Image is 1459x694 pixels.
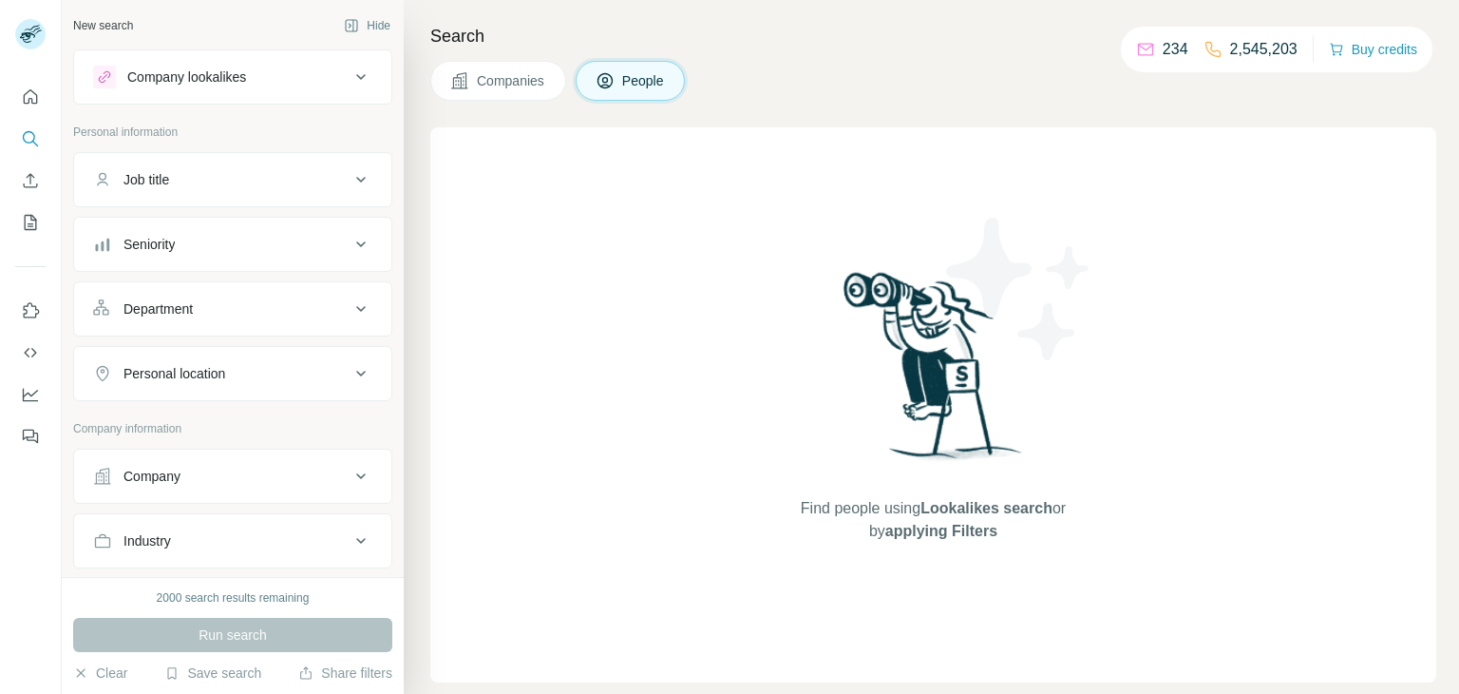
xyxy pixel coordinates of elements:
[1329,36,1417,63] button: Buy credits
[15,336,46,370] button: Use Surfe API
[298,664,392,683] button: Share filters
[73,420,392,437] p: Company information
[15,205,46,240] button: My lists
[123,235,175,254] div: Seniority
[74,54,391,100] button: Company lookalikes
[73,664,127,683] button: Clear
[74,453,391,499] button: Company
[74,157,391,202] button: Job title
[123,364,225,383] div: Personal location
[835,267,1033,479] img: Surfe Illustration - Woman searching with binoculars
[1230,38,1298,61] p: 2,545,203
[123,531,171,550] div: Industry
[885,523,997,539] span: applying Filters
[15,122,46,156] button: Search
[123,299,193,318] div: Department
[622,71,666,90] span: People
[73,124,392,141] p: Personal information
[74,351,391,396] button: Personal location
[15,419,46,453] button: Feedback
[157,589,310,607] div: 2000 search results remaining
[15,377,46,412] button: Dashboard
[127,67,246,87] div: Company lookalikes
[1163,38,1188,61] p: 234
[123,170,169,189] div: Job title
[74,286,391,332] button: Department
[74,518,391,564] button: Industry
[74,222,391,267] button: Seniority
[123,467,180,486] div: Company
[73,17,133,34] div: New search
[781,497,1085,543] span: Find people using or by
[15,80,46,114] button: Quick start
[15,294,46,328] button: Use Surfe on LinkedIn
[920,500,1052,516] span: Lookalikes search
[430,23,1436,49] h4: Search
[331,11,404,40] button: Hide
[477,71,546,90] span: Companies
[164,664,261,683] button: Save search
[934,203,1105,375] img: Surfe Illustration - Stars
[15,164,46,198] button: Enrich CSV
